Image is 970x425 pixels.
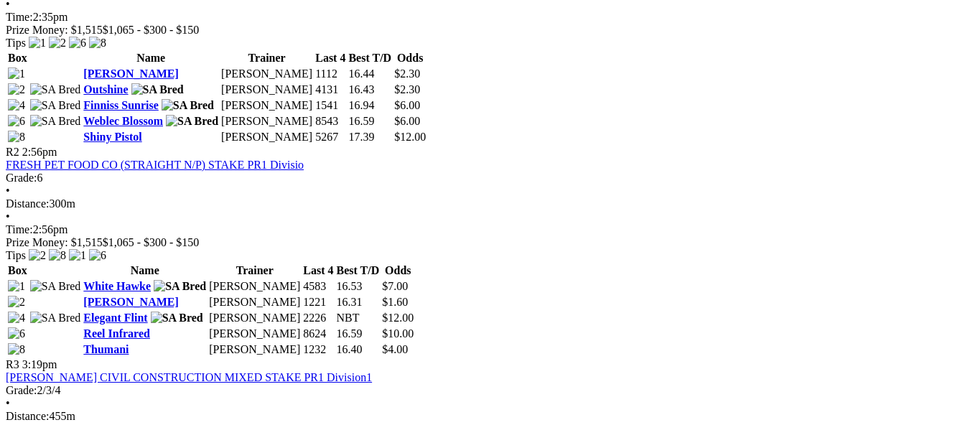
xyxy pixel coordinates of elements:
[83,280,151,292] a: White Hawke
[6,197,964,210] div: 300m
[302,263,334,278] th: Last 4
[6,172,37,184] span: Grade:
[302,342,334,357] td: 1232
[393,51,426,65] th: Odds
[394,115,420,127] span: $6.00
[220,83,313,97] td: [PERSON_NAME]
[83,131,141,143] a: Shiny Pistol
[8,83,25,96] img: 2
[103,24,200,36] span: $1,065 - $300 - $150
[69,249,86,262] img: 1
[394,99,420,111] span: $6.00
[208,263,301,278] th: Trainer
[208,342,301,357] td: [PERSON_NAME]
[348,130,392,144] td: 17.39
[8,296,25,309] img: 2
[8,280,25,293] img: 1
[8,67,25,80] img: 1
[83,83,128,95] a: Outshine
[151,312,203,324] img: SA Bred
[348,83,392,97] td: 16.43
[6,146,19,158] span: R2
[314,114,346,129] td: 8543
[8,115,25,128] img: 6
[6,358,19,370] span: R3
[6,210,10,223] span: •
[83,312,147,324] a: Elegant Flint
[314,130,346,144] td: 5267
[6,223,964,236] div: 2:56pm
[154,280,206,293] img: SA Bred
[336,295,381,309] td: 16.31
[103,236,200,248] span: $1,065 - $300 - $150
[6,384,964,397] div: 2/3/4
[220,67,313,81] td: [PERSON_NAME]
[29,37,46,50] img: 1
[6,410,964,423] div: 455m
[6,197,49,210] span: Distance:
[6,384,37,396] span: Grade:
[49,37,66,50] img: 2
[220,98,313,113] td: [PERSON_NAME]
[131,83,184,96] img: SA Bred
[6,410,49,422] span: Distance:
[6,185,10,197] span: •
[336,327,381,341] td: 16.59
[8,327,25,340] img: 6
[394,83,420,95] span: $2.30
[83,327,150,340] a: Reel Infrared
[336,311,381,325] td: NBT
[8,343,25,356] img: 8
[89,249,106,262] img: 6
[83,263,207,278] th: Name
[6,11,964,24] div: 2:35pm
[348,51,392,65] th: Best T/D
[208,279,301,294] td: [PERSON_NAME]
[69,37,86,50] img: 6
[348,114,392,129] td: 16.59
[6,371,372,383] a: [PERSON_NAME] CIVIL CONSTRUCTION MIXED STAKE PR1 Division1
[220,130,313,144] td: [PERSON_NAME]
[8,131,25,144] img: 8
[336,263,381,278] th: Best T/D
[348,67,392,81] td: 16.44
[30,312,81,324] img: SA Bred
[83,51,219,65] th: Name
[83,115,163,127] a: Weblec Blossom
[83,99,158,111] a: Finniss Sunrise
[8,52,27,64] span: Box
[208,327,301,341] td: [PERSON_NAME]
[382,280,408,292] span: $7.00
[30,83,81,96] img: SA Bred
[382,343,408,355] span: $4.00
[83,296,178,308] a: [PERSON_NAME]
[348,98,392,113] td: 16.94
[382,312,414,324] span: $12.00
[6,236,964,249] div: Prize Money: $1,515
[382,327,414,340] span: $10.00
[6,11,33,23] span: Time:
[394,67,420,80] span: $2.30
[208,311,301,325] td: [PERSON_NAME]
[83,67,178,80] a: [PERSON_NAME]
[314,98,346,113] td: 1541
[6,397,10,409] span: •
[162,99,214,112] img: SA Bred
[6,172,964,185] div: 6
[83,343,129,355] a: Thumani
[394,131,426,143] span: $12.00
[49,249,66,262] img: 8
[208,295,301,309] td: [PERSON_NAME]
[302,295,334,309] td: 1221
[89,37,106,50] img: 8
[6,223,33,235] span: Time:
[8,99,25,112] img: 4
[8,312,25,324] img: 4
[314,51,346,65] th: Last 4
[302,327,334,341] td: 8624
[314,67,346,81] td: 1112
[22,358,57,370] span: 3:19pm
[382,296,408,308] span: $1.60
[30,280,81,293] img: SA Bred
[8,264,27,276] span: Box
